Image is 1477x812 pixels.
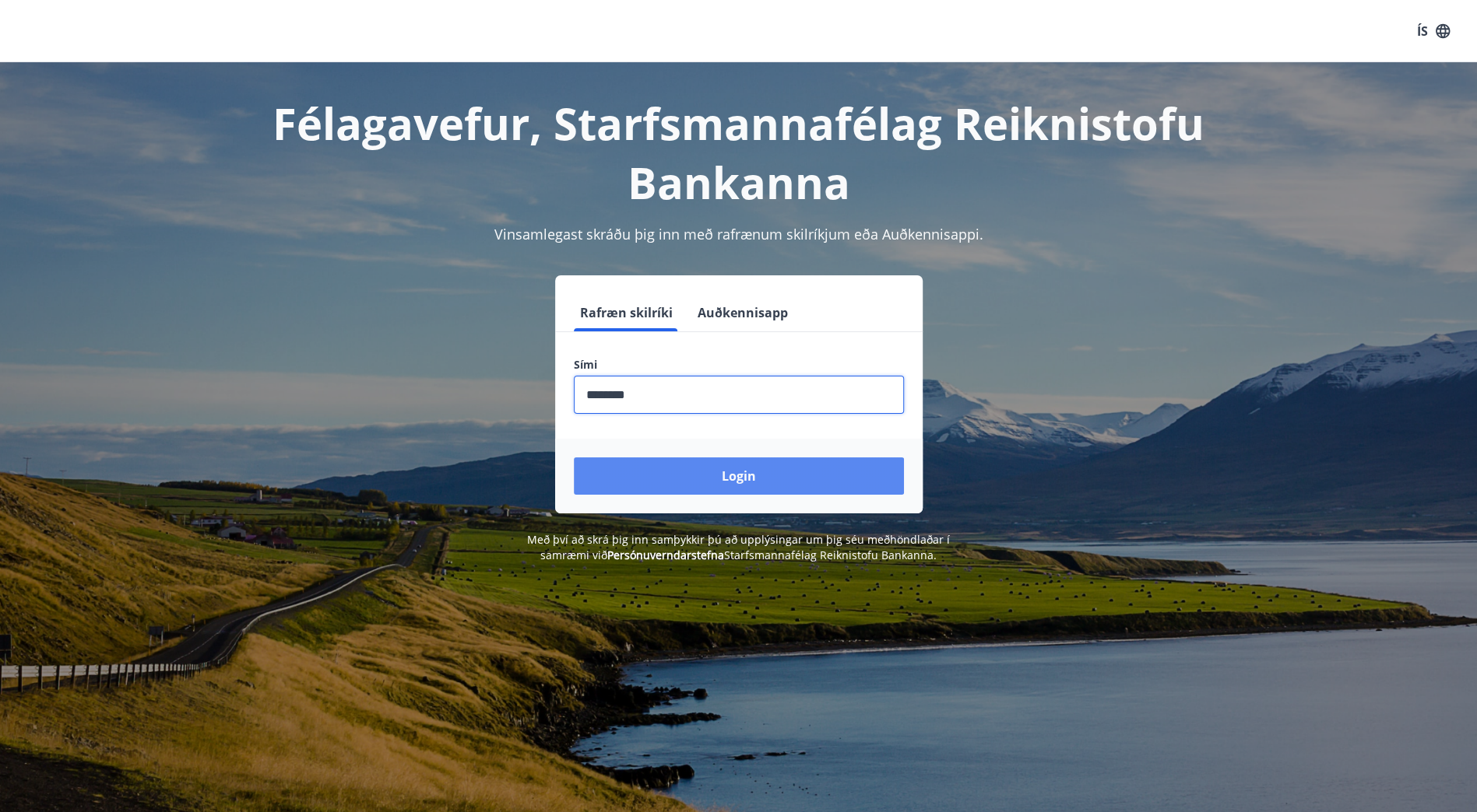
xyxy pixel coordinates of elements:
a: Persónuverndarstefna [607,548,724,562]
label: Sími [574,357,904,373]
span: Vinsamlegast skráðu þig inn með rafrænum skilríkjum eða Auðkennisappi. [494,225,983,243]
span: Með því að skrá þig inn samþykkir þú að upplýsingar um þig séu meðhöndlaðar í samræmi við Starfsm... [527,532,950,562]
button: Rafræn skilríki [574,294,679,331]
button: ÍS [1408,17,1458,45]
button: Auðkennisapp [691,294,794,331]
button: Login [574,457,904,495]
h1: Félagavefur, Starfsmannafélag Reiknistofu Bankanna [197,93,1281,212]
